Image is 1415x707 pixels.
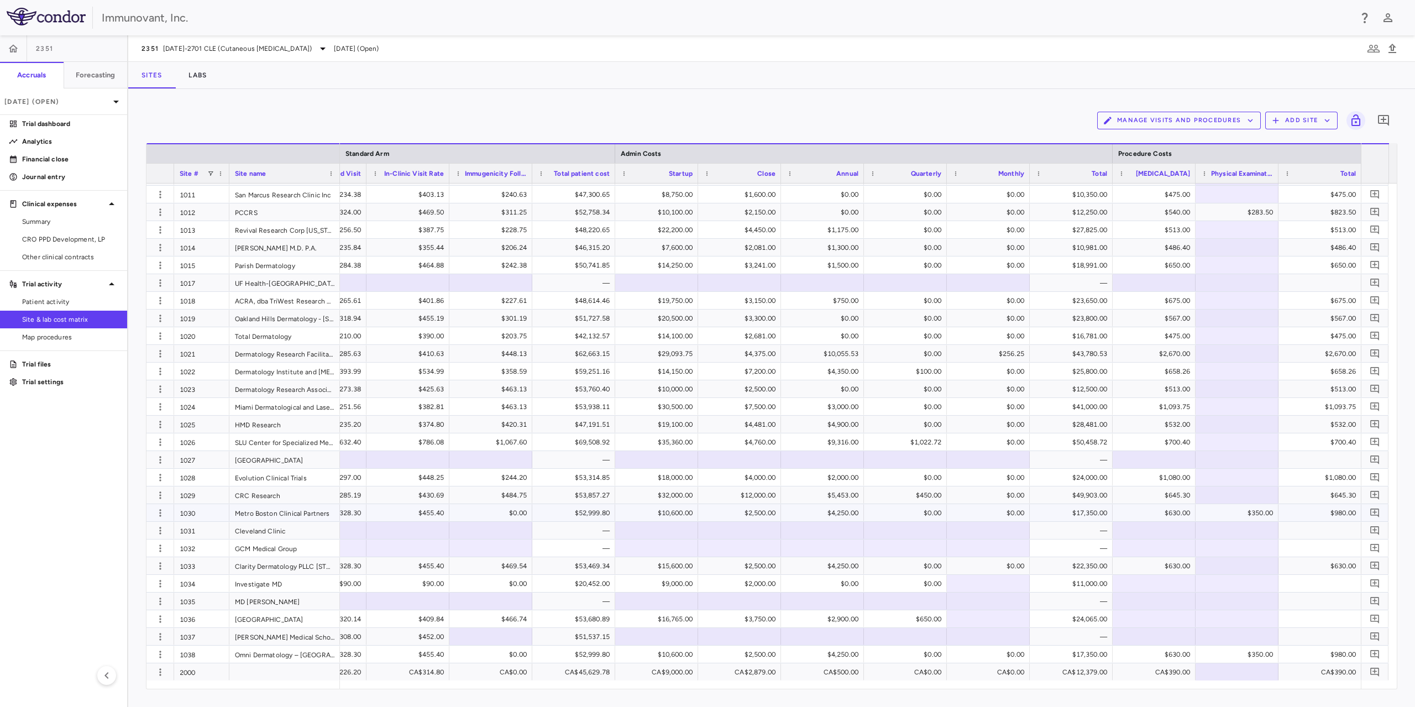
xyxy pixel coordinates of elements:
[1367,205,1382,219] button: Add comment
[791,186,858,203] div: $0.00
[791,398,858,416] div: $3,000.00
[1040,380,1107,398] div: $12,500.00
[376,203,444,221] div: $469.50
[1123,239,1190,256] div: $486.40
[174,203,229,221] div: 1012
[708,345,775,363] div: $4,375.00
[1040,256,1107,274] div: $18,991.00
[229,380,340,397] div: Dermatology Research Associates - [PERSON_NAME] MD
[1370,348,1380,359] svg: Add comment
[1367,275,1382,290] button: Add comment
[1040,186,1107,203] div: $10,350.00
[1370,667,1380,677] svg: Add comment
[229,292,340,309] div: ACRA, dba TriWest Research Associates
[1288,239,1356,256] div: $486.40
[791,416,858,433] div: $4,900.00
[174,363,229,380] div: 1022
[22,172,118,182] p: Journal entry
[621,150,662,158] span: Admin Costs
[791,327,858,345] div: $0.00
[376,186,444,203] div: $403.13
[459,327,527,345] div: $203.75
[22,332,118,342] span: Map procedures
[1370,419,1380,430] svg: Add comment
[1040,398,1107,416] div: $41,000.00
[957,186,1024,203] div: $0.00
[911,170,941,177] span: Quarterly
[1367,434,1382,449] button: Add comment
[1288,292,1356,310] div: $675.00
[174,469,229,486] div: 1028
[7,8,86,25] img: logo-full-SnFGN8VE.png
[625,363,693,380] div: $14,150.00
[1040,327,1107,345] div: $16,781.00
[836,170,858,177] span: Annual
[459,256,527,274] div: $242.38
[229,451,340,468] div: [GEOGRAPHIC_DATA]
[163,44,312,54] span: [DATE]-2701 CLE (Cutaneous [MEDICAL_DATA])
[376,256,444,274] div: $464.88
[1370,578,1380,589] svg: Add comment
[1370,631,1380,642] svg: Add comment
[1367,240,1382,255] button: Add comment
[1123,398,1190,416] div: $1,093.75
[459,221,527,239] div: $228.75
[174,274,229,291] div: 1017
[174,398,229,415] div: 1024
[708,327,775,345] div: $2,681.00
[669,170,693,177] span: Startup
[1370,260,1380,270] svg: Add comment
[22,119,118,129] p: Trial dashboard
[542,363,610,380] div: $59,251.16
[708,256,775,274] div: $3,241.00
[1288,398,1356,416] div: $1,093.75
[1370,454,1380,465] svg: Add comment
[1367,399,1382,414] button: Add comment
[625,221,693,239] div: $22,200.00
[1367,505,1382,520] button: Add comment
[625,345,693,363] div: $29,093.75
[1367,187,1382,202] button: Add comment
[174,628,229,645] div: 1037
[459,416,527,433] div: $420.31
[459,398,527,416] div: $463.13
[174,557,229,574] div: 1033
[174,239,229,256] div: 1014
[1370,614,1380,624] svg: Add comment
[376,380,444,398] div: $425.63
[957,203,1024,221] div: $0.00
[874,256,941,274] div: $0.00
[229,486,340,504] div: CRC Research
[1123,345,1190,363] div: $2,670.00
[174,504,229,521] div: 1030
[229,469,340,486] div: Evolution Clinical Trials
[542,203,610,221] div: $52,758.34
[625,256,693,274] div: $14,250.00
[1123,221,1190,239] div: $513.00
[1370,596,1380,606] svg: Add comment
[376,310,444,327] div: $455.19
[791,363,858,380] div: $4,350.00
[1367,417,1382,432] button: Add comment
[708,363,775,380] div: $7,200.00
[1370,189,1380,200] svg: Add comment
[874,221,941,239] div: $0.00
[1040,363,1107,380] div: $25,800.00
[542,345,610,363] div: $62,663.15
[4,97,109,107] p: [DATE] (Open)
[235,170,266,177] span: Site name
[459,186,527,203] div: $240.63
[229,646,340,663] div: Omni Dermatology – [GEOGRAPHIC_DATA]
[1370,366,1380,376] svg: Add comment
[874,310,941,327] div: $0.00
[998,170,1024,177] span: Monthly
[376,327,444,345] div: $390.00
[229,398,340,415] div: Miami Dermatological and Laser Institute
[1370,331,1380,341] svg: Add comment
[1092,170,1107,177] span: Total
[229,522,340,539] div: Cleveland Clinic
[1123,292,1190,310] div: $675.00
[791,221,858,239] div: $1,175.00
[174,310,229,327] div: 1019
[22,252,118,262] span: Other clinical contracts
